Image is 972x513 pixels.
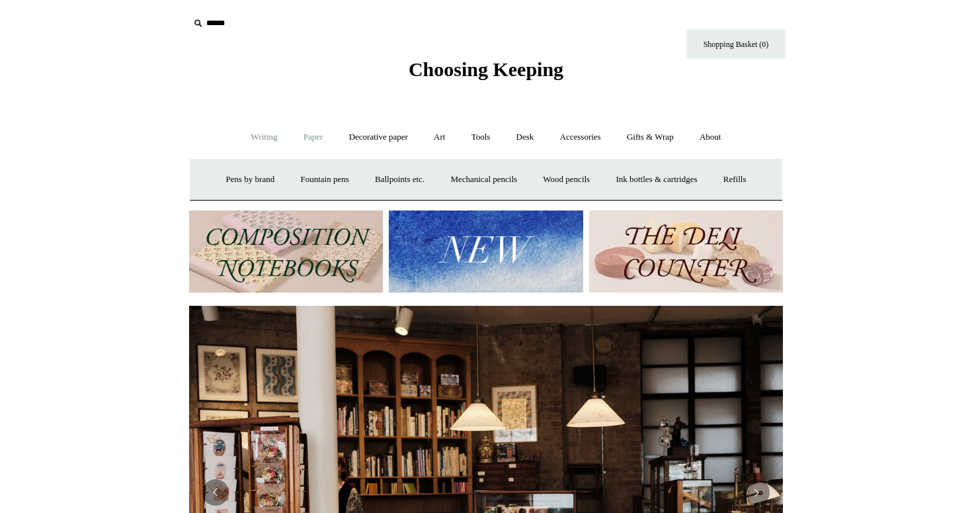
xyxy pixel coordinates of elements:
button: Previous [202,479,229,506]
a: Art [422,120,457,155]
a: Pens by brand [214,162,287,197]
a: Fountain pens [288,162,360,197]
a: Refills [711,162,758,197]
img: 202302 Composition ledgers.jpg__PID:69722ee6-fa44-49dd-a067-31375e5d54ec [189,210,383,293]
a: Gifts & Wrap [615,120,686,155]
img: The Deli Counter [589,210,783,293]
a: Ballpoints etc. [363,162,436,197]
a: Ink bottles & cartridges [604,162,709,197]
a: Accessories [548,120,613,155]
a: Choosing Keeping [409,69,563,78]
a: Shopping Basket (0) [686,29,786,59]
span: Choosing Keeping [409,58,563,80]
a: Mechanical pencils [438,162,529,197]
a: Tools [460,120,503,155]
a: Writing [239,120,290,155]
a: About [688,120,733,155]
a: Decorative paper [337,120,420,155]
img: New.jpg__PID:f73bdf93-380a-4a35-bcfe-7823039498e1 [389,210,583,293]
a: Paper [292,120,335,155]
button: Next [743,479,770,506]
a: Desk [505,120,546,155]
a: Wood pencils [531,162,602,197]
